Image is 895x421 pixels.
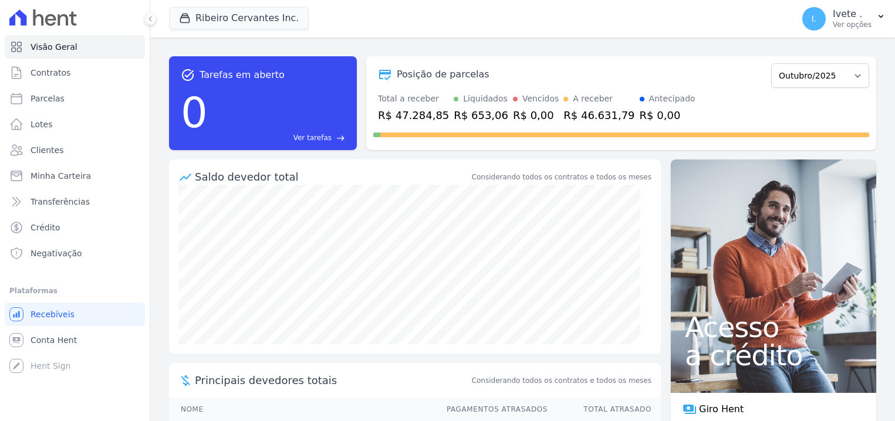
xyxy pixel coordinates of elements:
span: Crédito [31,222,60,233]
div: Liquidados [463,93,508,105]
div: Vencidos [522,93,559,105]
div: R$ 46.631,79 [563,107,634,123]
span: I. [812,15,817,23]
div: R$ 0,00 [640,107,695,123]
div: R$ 47.284,85 [378,107,449,123]
div: Plataformas [9,284,140,298]
p: Ivete . [833,8,872,20]
span: Clientes [31,144,63,156]
span: Acesso [685,313,862,341]
span: Principais devedores totais [195,372,470,388]
a: Parcelas [5,87,145,110]
button: Ribeiro Cervantes Inc. [169,7,309,29]
div: R$ 0,00 [513,107,559,123]
div: Total a receber [378,93,449,105]
div: Saldo devedor total [195,169,470,185]
span: task_alt [181,68,195,82]
a: Conta Hent [5,328,145,352]
div: Posição de parcelas [397,67,489,82]
span: Considerando todos os contratos e todos os meses [472,375,651,386]
a: Negativação [5,242,145,265]
span: Conta Hent [31,334,77,346]
span: Recebíveis [31,308,75,320]
div: Antecipado [649,93,695,105]
span: Ver tarefas [293,133,332,143]
span: east [336,134,345,142]
span: Parcelas [31,93,65,104]
span: Giro Hent [699,402,744,416]
a: Visão Geral [5,35,145,59]
a: Clientes [5,138,145,162]
div: 0 [181,82,208,143]
a: Recebíveis [5,303,145,326]
a: Crédito [5,216,145,239]
a: Minha Carteira [5,164,145,188]
p: Ver opções [833,20,872,29]
div: A receber [573,93,613,105]
span: Tarefas em aberto [200,68,285,82]
span: Negativação [31,247,82,259]
button: I. Ivete . Ver opções [793,2,895,35]
div: Considerando todos os contratos e todos os meses [472,172,651,182]
a: Transferências [5,190,145,213]
a: Contratos [5,61,145,84]
a: Ver tarefas east [212,133,345,143]
span: Contratos [31,67,70,79]
span: Lotes [31,118,53,130]
div: R$ 653,06 [454,107,508,123]
span: Visão Geral [31,41,77,53]
span: a crédito [685,341,862,369]
span: Transferências [31,196,90,208]
span: Minha Carteira [31,170,91,182]
a: Lotes [5,113,145,136]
